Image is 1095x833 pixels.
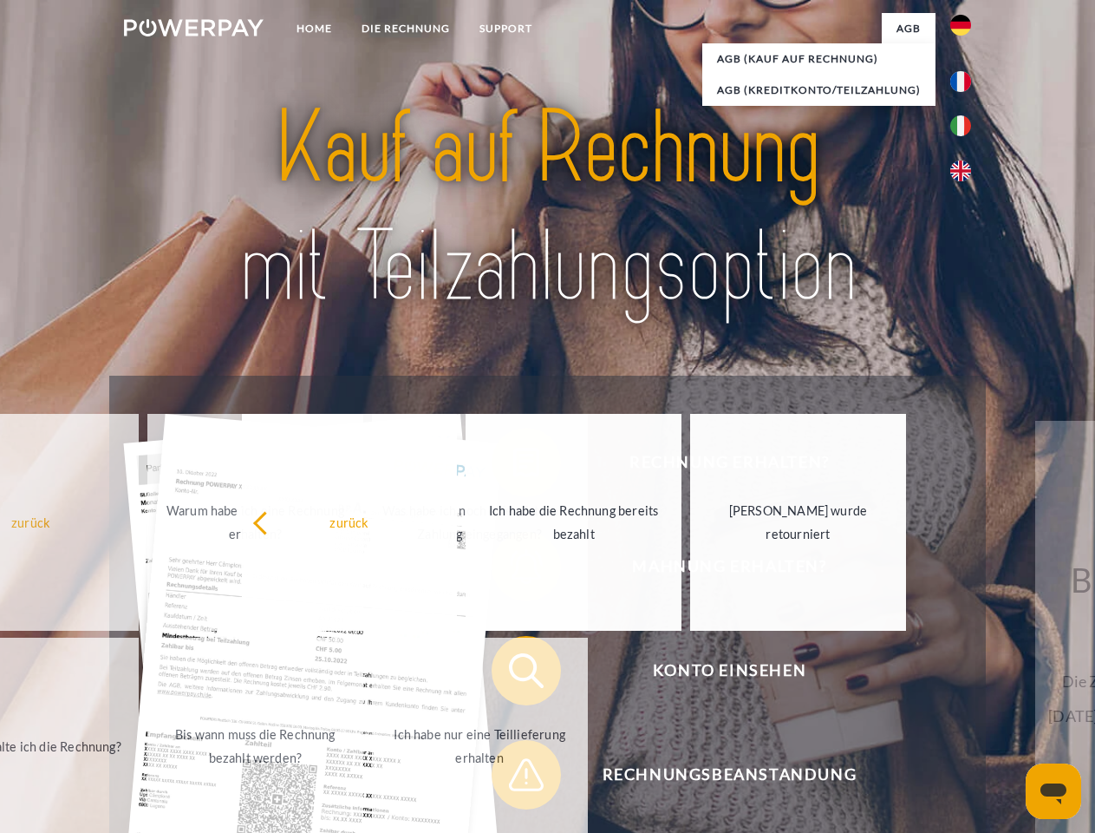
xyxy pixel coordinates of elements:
span: Rechnungsbeanstandung [517,740,942,810]
iframe: Schaltfläche zum Öffnen des Messaging-Fensters [1026,764,1081,819]
button: Rechnungsbeanstandung [492,740,942,810]
img: it [950,115,971,136]
button: Konto einsehen [492,636,942,705]
div: Ich habe nur eine Teillieferung erhalten [382,723,577,770]
div: [PERSON_NAME] wurde retourniert [701,499,896,546]
img: title-powerpay_de.svg [166,83,929,332]
img: en [950,161,971,181]
div: zurück [252,510,447,534]
img: logo-powerpay-white.svg [124,19,264,36]
a: agb [882,13,935,44]
div: Bis wann muss die Rechnung bezahlt werden? [158,723,353,770]
a: AGB (Kreditkonto/Teilzahlung) [702,75,935,106]
a: Home [282,13,347,44]
div: Ich habe die Rechnung bereits bezahlt [476,499,671,546]
a: SUPPORT [465,13,547,44]
a: AGB (Kauf auf Rechnung) [702,43,935,75]
img: de [950,15,971,36]
div: Warum habe ich eine Rechnung erhalten? [158,499,353,546]
img: fr [950,71,971,92]
a: DIE RECHNUNG [347,13,465,44]
span: Konto einsehen [517,636,942,705]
